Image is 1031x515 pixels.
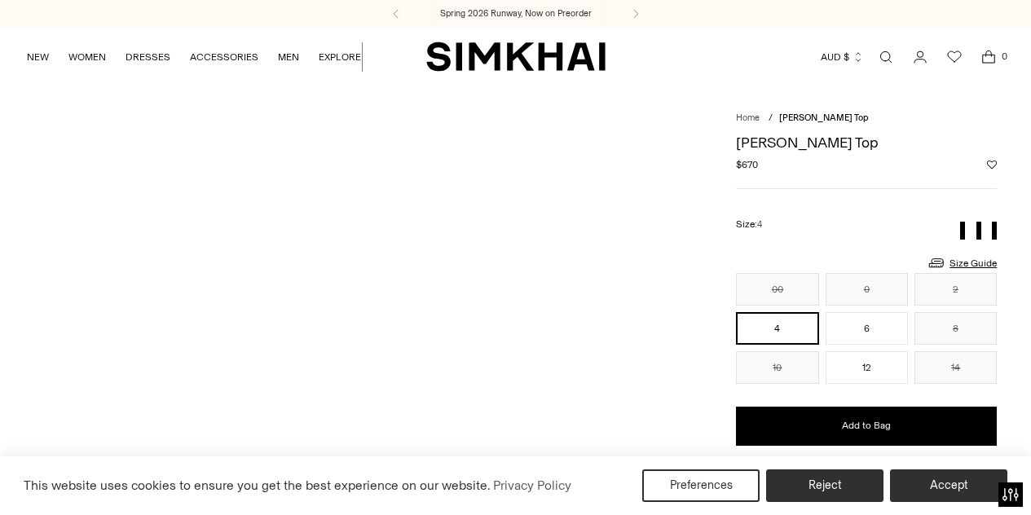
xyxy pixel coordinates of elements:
button: Add to Bag [736,407,997,446]
div: / [769,112,773,125]
button: 14 [914,351,997,384]
button: Reject [766,469,883,502]
nav: breadcrumbs [736,112,997,125]
button: 00 [736,273,818,306]
button: 6 [826,312,908,345]
a: Privacy Policy (opens in a new tab) [491,473,574,498]
a: Open cart modal [972,41,1005,73]
button: 0 [826,273,908,306]
a: Wishlist [938,41,971,73]
a: Home [736,112,760,123]
button: Add to Wishlist [987,160,997,169]
span: [PERSON_NAME] Top [779,112,869,123]
button: AUD $ [821,39,864,75]
span: 4 [757,219,762,230]
a: DRESSES [126,39,170,75]
button: Preferences [642,469,760,502]
h1: [PERSON_NAME] Top [736,135,997,150]
a: NEW [27,39,49,75]
a: SIMKHAI [426,41,606,73]
a: EXPLORE [319,39,361,75]
button: 4 [736,312,818,345]
a: WOMEN [68,39,106,75]
span: This website uses cookies to ensure you get the best experience on our website. [24,478,491,493]
a: ACCESSORIES [190,39,258,75]
a: Size Guide [927,253,997,273]
span: $670 [736,157,758,172]
span: 0 [997,49,1011,64]
a: MEN [278,39,299,75]
button: 10 [736,351,818,384]
button: 2 [914,273,997,306]
button: 12 [826,351,908,384]
label: Size: [736,217,762,232]
span: Add to Bag [842,419,891,433]
a: Open search modal [870,41,902,73]
button: Accept [890,469,1007,502]
a: Go to the account page [904,41,936,73]
button: 8 [914,312,997,345]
